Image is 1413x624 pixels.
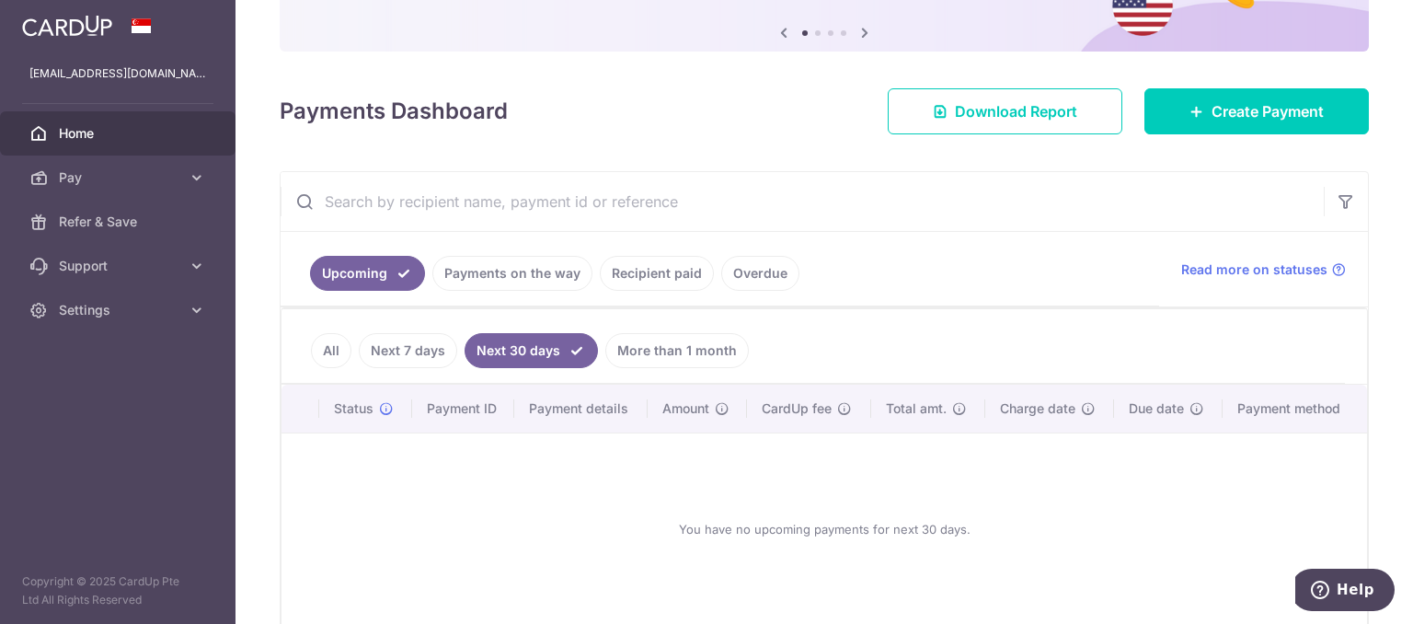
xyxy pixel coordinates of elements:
span: Status [334,399,373,418]
a: All [311,333,351,368]
span: CardUp fee [762,399,832,418]
span: Refer & Save [59,213,180,231]
a: Overdue [721,256,799,291]
th: Payment ID [412,385,515,433]
a: More than 1 month [605,333,749,368]
span: Settings [59,301,180,319]
img: CardUp [22,15,112,37]
a: Upcoming [310,256,425,291]
span: Due date [1129,399,1184,418]
a: Create Payment [1144,88,1369,134]
a: Download Report [888,88,1122,134]
h4: Payments Dashboard [280,95,508,128]
input: Search by recipient name, payment id or reference [281,172,1324,231]
a: Payments on the way [432,256,592,291]
th: Payment details [514,385,648,433]
span: Total amt. [886,399,947,418]
div: You have no upcoming payments for next 30 days. [304,448,1345,610]
span: Support [59,257,180,275]
th: Payment method [1223,385,1367,433]
iframe: Opens a widget where you can find more information [1295,569,1395,615]
p: [EMAIL_ADDRESS][DOMAIN_NAME] [29,64,206,83]
span: Charge date [1000,399,1075,418]
a: Next 30 days [465,333,598,368]
a: Recipient paid [600,256,714,291]
a: Next 7 days [359,333,457,368]
span: Create Payment [1212,100,1324,122]
span: Download Report [955,100,1077,122]
span: Home [59,124,180,143]
span: Pay [59,168,180,187]
a: Read more on statuses [1181,260,1346,279]
span: Amount [662,399,709,418]
span: Read more on statuses [1181,260,1327,279]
